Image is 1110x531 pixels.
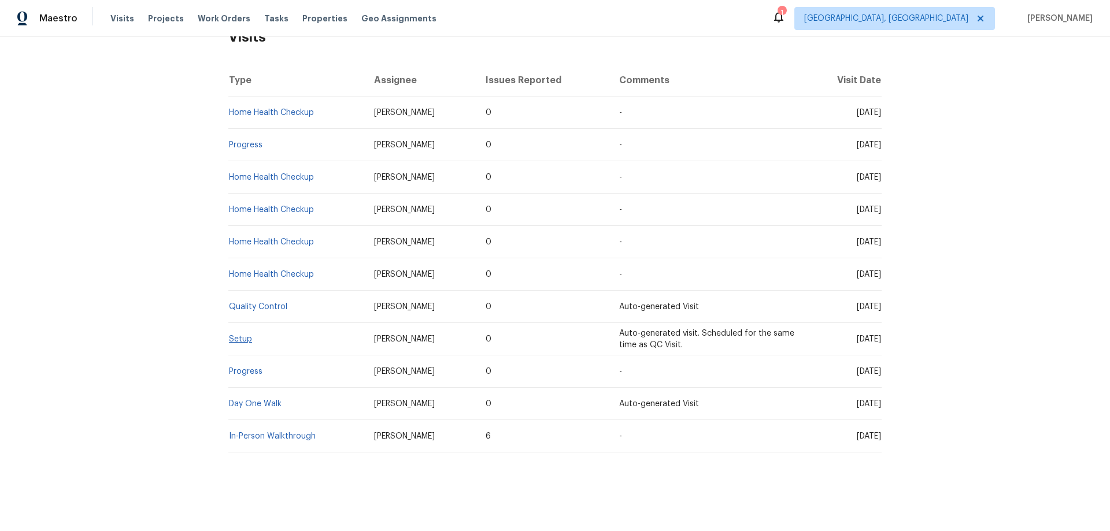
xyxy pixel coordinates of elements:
span: Auto-generated visit. Scheduled for the same time as QC Visit. [619,329,794,349]
h2: Visits [228,10,882,64]
a: Setup [229,335,252,343]
a: In-Person Walkthrough [229,432,316,440]
span: 0 [486,367,491,376]
span: Work Orders [198,13,250,24]
span: [PERSON_NAME] [1023,13,1093,24]
span: [PERSON_NAME] [374,238,435,246]
span: [PERSON_NAME] [374,206,435,214]
span: [DATE] [857,109,881,117]
span: [PERSON_NAME] [374,400,435,408]
span: [DATE] [857,432,881,440]
span: 0 [486,303,491,311]
a: Home Health Checkup [229,109,314,117]
span: [DATE] [857,270,881,279]
span: Properties [302,13,347,24]
a: Day One Walk [229,400,282,408]
span: - [619,173,622,181]
span: - [619,270,622,279]
span: [DATE] [857,335,881,343]
span: 0 [486,206,491,214]
span: 0 [486,400,491,408]
span: 0 [486,141,491,149]
a: Home Health Checkup [229,270,314,279]
span: Auto-generated Visit [619,303,699,311]
th: Assignee [365,64,477,96]
span: Maestro [39,13,77,24]
a: Progress [229,141,262,149]
span: [PERSON_NAME] [374,141,435,149]
span: - [619,238,622,246]
span: [DATE] [857,173,881,181]
a: Quality Control [229,303,287,311]
span: [DATE] [857,303,881,311]
th: Type [228,64,365,96]
span: [PERSON_NAME] [374,367,435,376]
span: [DATE] [857,367,881,376]
span: 0 [486,335,491,343]
span: [GEOGRAPHIC_DATA], [GEOGRAPHIC_DATA] [804,13,968,24]
span: 6 [486,432,491,440]
span: [PERSON_NAME] [374,335,435,343]
a: Home Health Checkup [229,206,314,214]
a: Home Health Checkup [229,238,314,246]
span: [DATE] [857,238,881,246]
span: - [619,432,622,440]
span: [DATE] [857,400,881,408]
a: Progress [229,367,262,376]
span: 0 [486,238,491,246]
span: [DATE] [857,141,881,149]
span: [PERSON_NAME] [374,303,435,311]
span: - [619,109,622,117]
span: 0 [486,109,491,117]
span: [PERSON_NAME] [374,109,435,117]
span: - [619,367,622,376]
a: Home Health Checkup [229,173,314,181]
span: Visits [110,13,134,24]
span: [DATE] [857,206,881,214]
span: 0 [486,270,491,279]
span: Geo Assignments [361,13,436,24]
span: [PERSON_NAME] [374,270,435,279]
th: Comments [610,64,806,96]
span: Tasks [264,14,288,23]
th: Visit Date [806,64,882,96]
span: [PERSON_NAME] [374,173,435,181]
span: - [619,141,622,149]
span: - [619,206,622,214]
div: 1 [778,7,786,18]
span: Projects [148,13,184,24]
span: [PERSON_NAME] [374,432,435,440]
span: 0 [486,173,491,181]
span: Auto-generated Visit [619,400,699,408]
th: Issues Reported [476,64,609,96]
